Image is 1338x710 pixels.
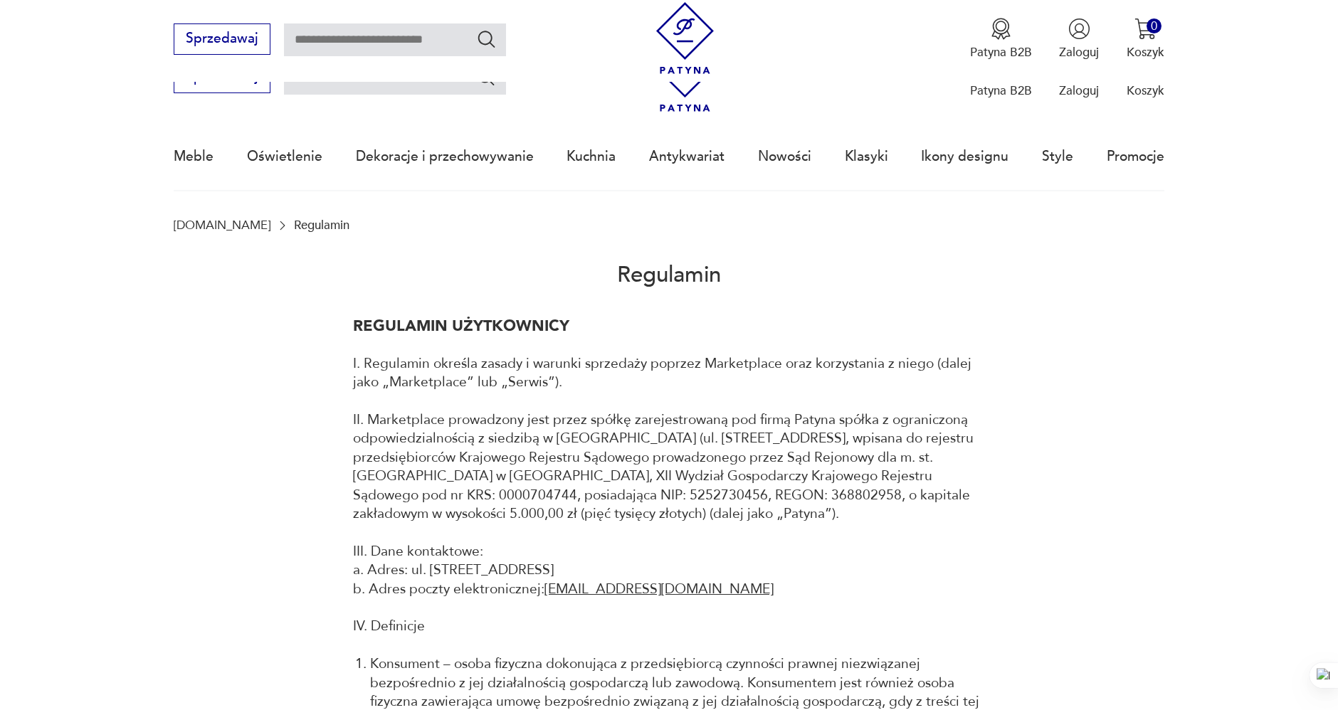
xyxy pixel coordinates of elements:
[921,124,1008,189] a: Ikony designu
[353,617,985,635] p: IV. Definicje
[1127,83,1164,99] p: Koszyk
[174,124,214,189] a: Meble
[970,44,1032,60] p: Patyna B2B
[567,124,616,189] a: Kuchnia
[1059,18,1099,60] button: Zaloguj
[1042,124,1073,189] a: Style
[353,542,985,598] p: III. Dane kontaktowe: a. Adres: ul. [STREET_ADDRESS] b. Adres poczty elektronicznej:
[1068,18,1090,40] img: Ikonka użytkownika
[1127,44,1164,60] p: Koszyk
[476,67,497,88] button: Szukaj
[758,124,811,189] a: Nowości
[294,218,349,232] p: Regulamin
[970,18,1032,60] a: Ikona medaluPatyna B2B
[970,83,1032,99] p: Patyna B2B
[353,354,985,392] p: I. Regulamin określa zasady i warunki sprzedaży poprzez Marketplace oraz korzystania z niego (dal...
[1127,18,1164,60] button: 0Koszyk
[353,410,985,523] p: II. Marketplace prowadzony jest przez spółkę zarejestrowaną pod firmą Patyna spółka z ograniczoną...
[356,124,534,189] a: Dekoracje i przechowywanie
[649,124,725,189] a: Antykwariat
[649,2,721,74] img: Patyna - sklep z meblami i dekoracjami vintage
[1059,44,1099,60] p: Zaloguj
[174,34,270,46] a: Sprzedawaj
[174,218,270,232] a: [DOMAIN_NAME]
[174,23,270,55] button: Sprzedawaj
[990,18,1012,40] img: Ikona medalu
[247,124,322,189] a: Oświetlenie
[1134,18,1157,40] img: Ikona koszyka
[970,18,1032,60] button: Patyna B2B
[1107,124,1164,189] a: Promocje
[174,73,270,84] a: Sprzedawaj
[845,124,888,189] a: Klasyki
[1147,18,1161,33] div: 0
[1059,83,1099,99] p: Zaloguj
[174,232,1164,317] h2: Regulamin
[544,580,774,598] a: [EMAIL_ADDRESS][DOMAIN_NAME]
[476,28,497,49] button: Szukaj
[353,317,985,335] h1: REGULAMIN UŻYTKOWNICY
